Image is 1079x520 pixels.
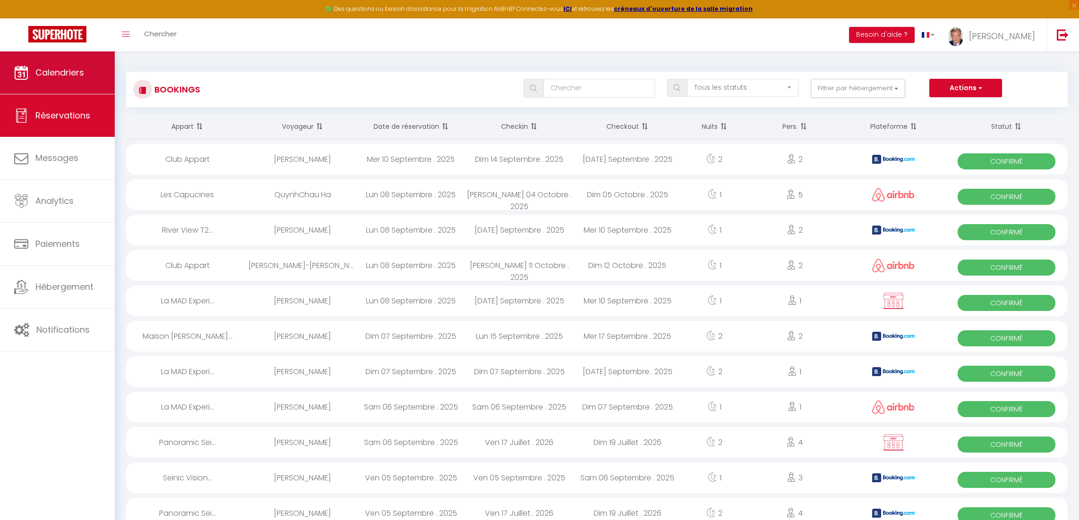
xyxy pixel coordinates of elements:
[544,79,655,98] input: Chercher
[35,238,80,250] span: Paiements
[8,4,36,32] button: Ouvrir le widget de chat LiveChat
[465,114,573,139] th: Sort by checkin
[563,5,572,13] a: ICI
[152,79,200,100] h3: Bookings
[35,195,74,207] span: Analytics
[969,30,1035,42] span: [PERSON_NAME]
[36,324,90,335] span: Notifications
[942,18,1047,51] a: ... [PERSON_NAME]
[949,27,963,46] img: ...
[929,79,1002,98] button: Actions
[945,114,1068,139] th: Sort by status
[144,29,177,39] span: Chercher
[849,27,915,43] button: Besoin d'aide ?
[681,114,748,139] th: Sort by nights
[35,281,93,293] span: Hébergement
[35,67,84,78] span: Calendriers
[248,114,357,139] th: Sort by guest
[357,114,465,139] th: Sort by booking date
[748,114,841,139] th: Sort by people
[614,5,753,13] a: créneaux d'ouverture de la salle migration
[811,79,905,98] button: Filtrer par hébergement
[841,114,945,139] th: Sort by channel
[1057,29,1069,41] img: logout
[573,114,681,139] th: Sort by checkout
[126,114,248,139] th: Sort by rentals
[28,26,86,42] img: Super Booking
[35,152,78,164] span: Messages
[35,109,90,121] span: Réservations
[137,18,184,51] a: Chercher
